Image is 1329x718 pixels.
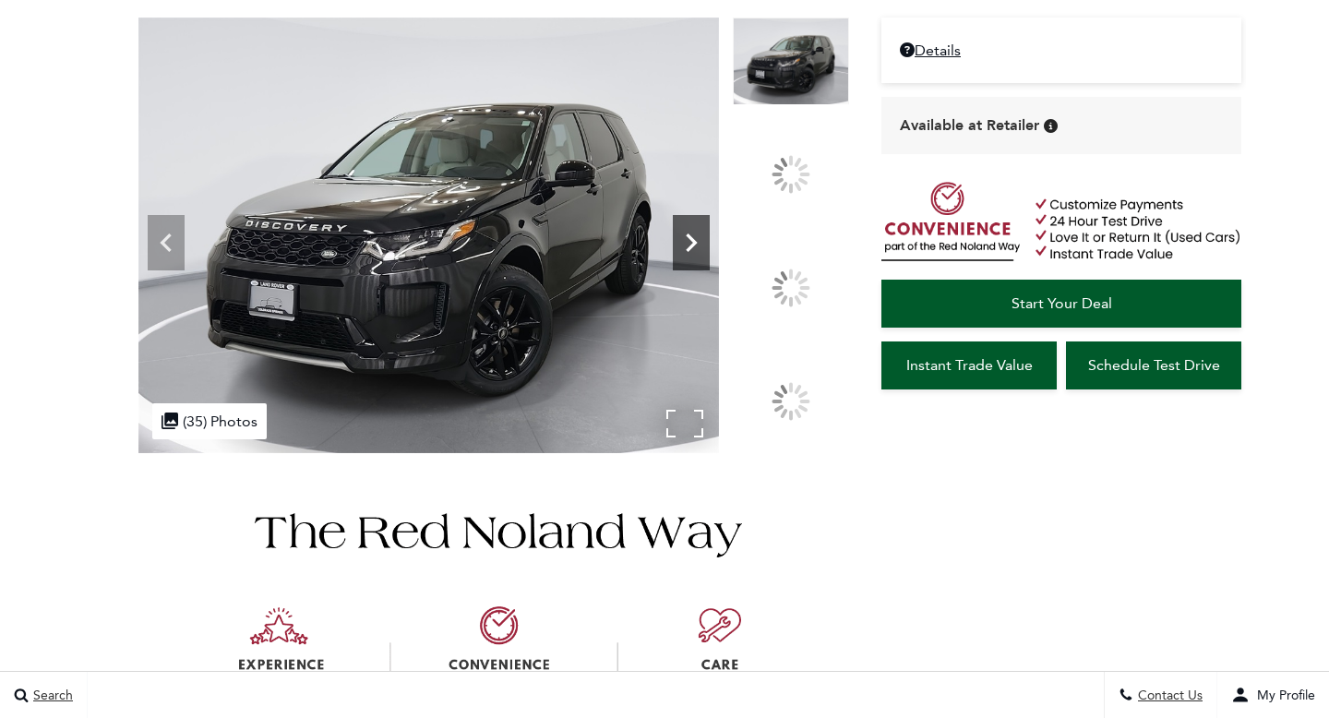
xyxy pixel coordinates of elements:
div: Vehicle is in stock and ready for immediate delivery. Due to demand, availability is subject to c... [1044,119,1058,133]
span: Search [29,688,73,703]
a: Start Your Deal [881,280,1241,328]
span: Contact Us [1133,688,1203,703]
span: Instant Trade Value [906,356,1033,374]
span: My Profile [1250,688,1315,703]
img: New 2025 Santorini Black LAND ROVER S image 1 [733,18,849,105]
a: Schedule Test Drive [1066,341,1241,389]
div: (35) Photos [152,403,267,439]
span: Start Your Deal [1012,294,1112,312]
img: New 2025 Santorini Black LAND ROVER S image 1 [138,18,719,453]
iframe: YouTube video player [881,399,1241,689]
a: Instant Trade Value [881,341,1057,389]
span: Available at Retailer [900,115,1039,136]
button: user-profile-menu [1217,672,1329,718]
span: Schedule Test Drive [1088,356,1220,374]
